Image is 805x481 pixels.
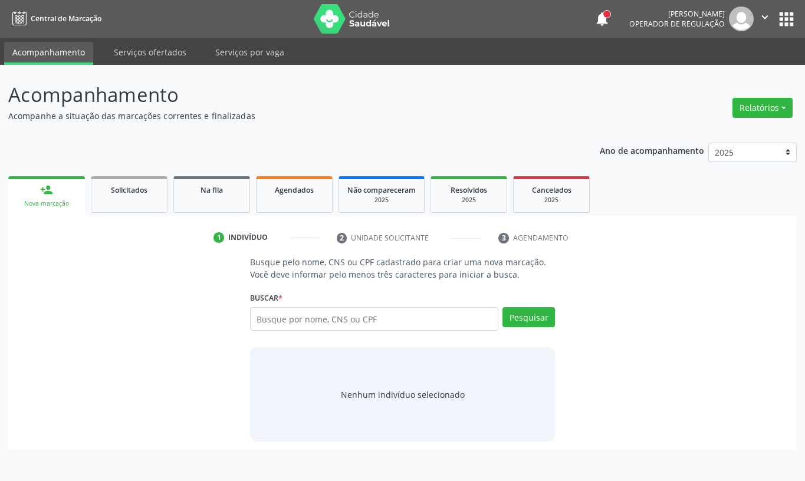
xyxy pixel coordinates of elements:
p: Acompanhe a situação das marcações correntes e finalizadas [8,110,560,122]
div: 2025 [522,196,581,205]
button: notifications [594,11,610,27]
div: 1 [213,232,224,243]
a: Serviços ofertados [106,42,195,62]
label: Buscar [250,289,282,307]
p: Acompanhamento [8,80,560,110]
input: Busque por nome, CNS ou CPF [250,307,498,331]
div: 2025 [439,196,498,205]
span: Não compareceram [347,185,416,195]
button: Relatórios [732,98,793,118]
span: Agendados [275,185,314,195]
button: apps [776,9,797,29]
a: Central de Marcação [8,9,101,28]
span: Operador de regulação [629,19,725,29]
div: person_add [40,183,53,196]
i:  [758,11,771,24]
button:  [754,6,776,31]
p: Busque pelo nome, CNS ou CPF cadastrado para criar uma nova marcação. Você deve informar pelo men... [250,256,555,281]
div: 2025 [347,196,416,205]
img: img [729,6,754,31]
span: Central de Marcação [31,14,101,24]
span: Solicitados [111,185,147,195]
span: Na fila [201,185,223,195]
div: [PERSON_NAME] [629,9,725,19]
button: Pesquisar [502,307,555,327]
a: Serviços por vaga [207,42,293,62]
div: Nenhum indivíduo selecionado [341,388,465,401]
div: Nova marcação [17,199,77,208]
p: Ano de acompanhamento [600,143,704,157]
span: Resolvidos [451,185,487,195]
div: Indivíduo [228,232,268,243]
a: Acompanhamento [4,42,93,65]
span: Cancelados [532,185,571,195]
